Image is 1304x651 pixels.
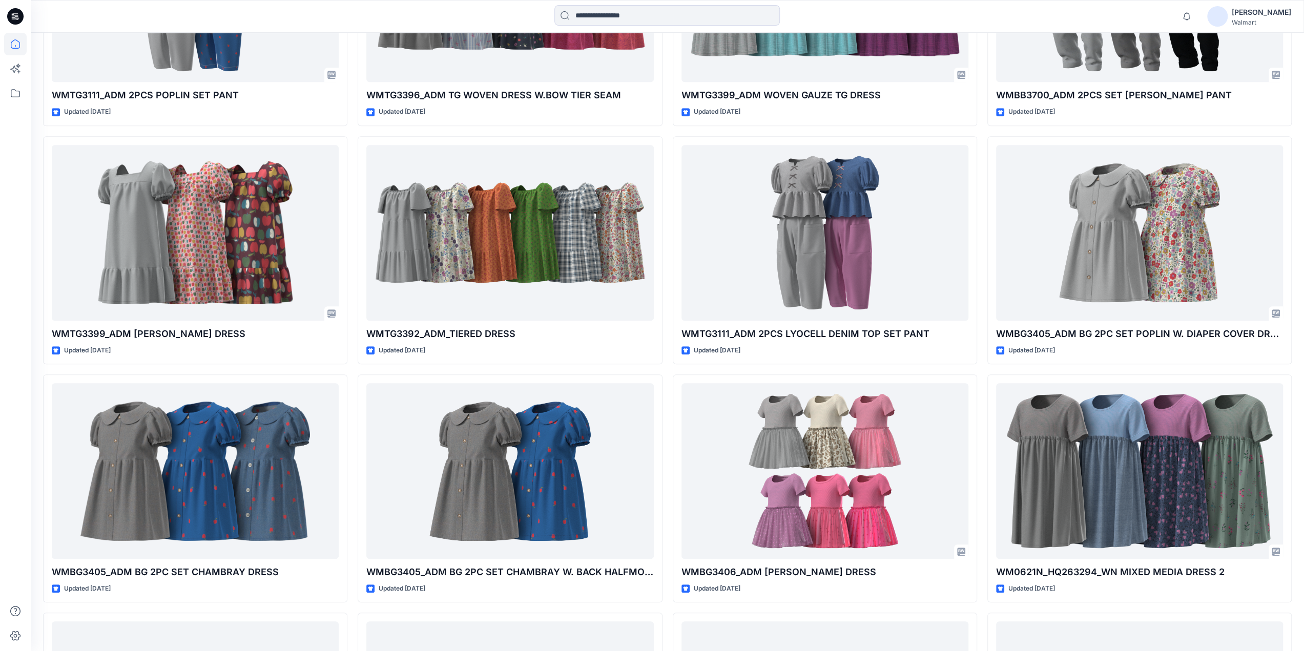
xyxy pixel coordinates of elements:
[64,583,111,594] p: Updated [DATE]
[379,107,425,117] p: Updated [DATE]
[52,145,339,321] a: WMTG3399_ADM POPLIN TG DRESS
[366,145,653,321] a: WMTG3392_ADM_TIERED DRESS
[694,107,740,117] p: Updated [DATE]
[1207,6,1228,27] img: avatar
[379,345,425,356] p: Updated [DATE]
[52,383,339,559] a: WMBG3405_ADM BG 2PC SET CHAMBRAY DRESS
[366,565,653,579] p: WMBG3405_ADM BG 2PC SET CHAMBRAY W. BACK HALFMOON DRESS
[52,565,339,579] p: WMBG3405_ADM BG 2PC SET CHAMBRAY DRESS
[1008,583,1055,594] p: Updated [DATE]
[996,88,1283,102] p: WMBB3700_ADM 2PCS SET [PERSON_NAME] PANT
[681,88,968,102] p: WMTG3399_ADM WOVEN GAUZE TG DRESS
[1008,107,1055,117] p: Updated [DATE]
[379,583,425,594] p: Updated [DATE]
[64,107,111,117] p: Updated [DATE]
[52,327,339,341] p: WMTG3399_ADM [PERSON_NAME] DRESS
[996,327,1283,341] p: WMBG3405_ADM BG 2PC SET POPLIN W. DIAPER COVER DRESS
[366,327,653,341] p: WMTG3392_ADM_TIERED DRESS
[681,565,968,579] p: WMBG3406_ADM [PERSON_NAME] DRESS
[366,88,653,102] p: WMTG3396_ADM TG WOVEN DRESS W.BOW TIER SEAM
[996,383,1283,559] a: WM0621N_HQ263294_WN MIXED MEDIA DRESS 2
[694,583,740,594] p: Updated [DATE]
[996,145,1283,321] a: WMBG3405_ADM BG 2PC SET POPLIN W. DIAPER COVER DRESS
[681,327,968,341] p: WMTG3111_ADM 2PCS LYOCELL DENIM TOP SET PANT
[366,383,653,559] a: WMBG3405_ADM BG 2PC SET CHAMBRAY W. BACK HALFMOON DRESS
[996,565,1283,579] p: WM0621N_HQ263294_WN MIXED MEDIA DRESS 2
[1232,18,1291,26] div: Walmart
[1232,6,1291,18] div: [PERSON_NAME]
[52,88,339,102] p: WMTG3111_ADM 2PCS POPLIN SET PANT
[64,345,111,356] p: Updated [DATE]
[681,145,968,321] a: WMTG3111_ADM 2PCS LYOCELL DENIM TOP SET PANT
[1008,345,1055,356] p: Updated [DATE]
[694,345,740,356] p: Updated [DATE]
[681,383,968,559] a: WMBG3406_ADM BG TUTU DRESS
